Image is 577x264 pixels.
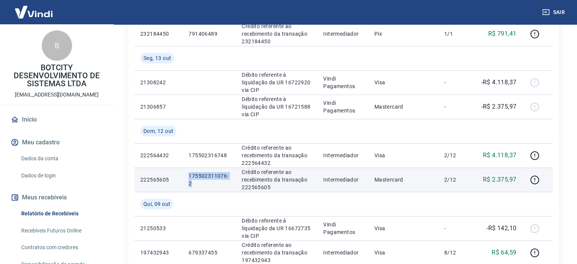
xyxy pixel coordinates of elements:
[444,152,467,159] p: 2/12
[140,103,176,111] p: 21306857
[374,79,432,86] p: Visa
[18,223,104,239] a: Recebíveis Futuros Online
[140,79,176,86] p: 21308242
[9,189,104,206] button: Meus recebíveis
[6,64,107,88] p: BOTCITY DESENVOLVIMENTO DE SISTEMAS LTDA
[15,91,99,99] p: [EMAIL_ADDRESS][DOMAIN_NAME]
[143,54,171,62] span: Seg, 13 out
[323,221,362,236] p: Vindi Pagamentos
[486,224,516,233] p: -R$ 142,10
[323,75,362,90] p: Vindi Pagamentos
[323,30,362,38] p: Intermediador
[18,206,104,221] a: Relatório de Recebíveis
[323,152,362,159] p: Intermediador
[374,30,432,38] p: Pix
[189,249,230,256] p: 679337455
[483,175,516,184] p: R$ 2.375,97
[143,200,170,208] span: Qui, 09 out
[42,30,72,61] div: B
[18,240,104,255] a: Contratos com credores
[140,224,176,232] p: 21250533
[444,176,467,183] p: 2/12
[9,0,58,24] img: Vindi
[140,152,176,159] p: 222564432
[242,168,311,191] p: Crédito referente ao recebimento da transação 222565605
[189,30,230,38] p: 791406489
[242,71,311,94] p: Débito referente à liquidação da UR 16722920 via CIP
[242,217,311,240] p: Débito referente à liquidação da UR 16672735 via CIP
[9,111,104,128] a: Início
[189,172,230,187] p: 175502311076-2
[143,127,173,135] span: Dom, 12 out
[444,79,467,86] p: -
[323,176,362,183] p: Intermediador
[140,249,176,256] p: 197432943
[323,249,362,256] p: Intermediador
[541,5,568,19] button: Sair
[374,249,432,256] p: Visa
[323,99,362,114] p: Vindi Pagamentos
[18,151,104,166] a: Dados da conta
[242,95,311,118] p: Débito referente à liquidação da UR 16721588 via CIP
[481,78,516,87] p: -R$ 4.118,37
[444,249,467,256] p: 8/12
[492,248,516,257] p: R$ 64,59
[444,30,467,38] p: 1/1
[9,134,104,151] button: Meu cadastro
[444,103,467,111] p: -
[242,241,311,264] p: Crédito referente ao recebimento da transação 197432943
[374,152,432,159] p: Visa
[374,103,432,111] p: Mastercard
[444,224,467,232] p: -
[189,152,230,159] p: 175502316748
[18,168,104,183] a: Dados de login
[242,22,311,45] p: Crédito referente ao recebimento da transação 232184450
[374,176,432,183] p: Mastercard
[481,102,516,111] p: -R$ 2.375,97
[242,144,311,167] p: Crédito referente ao recebimento da transação 222564432
[483,151,516,160] p: R$ 4.118,37
[488,29,517,38] p: R$ 791,41
[140,176,176,183] p: 222565605
[374,224,432,232] p: Visa
[140,30,176,38] p: 232184450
